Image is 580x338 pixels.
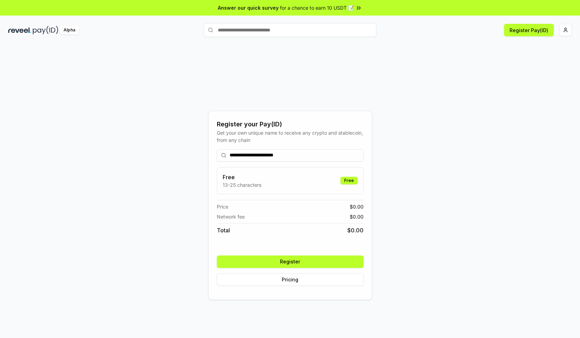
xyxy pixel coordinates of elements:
span: Answer our quick survey [218,4,279,11]
span: Network fee [217,213,245,220]
span: $ 0.00 [350,213,364,220]
span: Price [217,203,228,210]
img: pay_id [33,26,58,35]
h3: Free [223,173,261,181]
div: Alpha [60,26,79,35]
span: Total [217,226,230,234]
button: Register Pay(ID) [504,24,554,36]
img: reveel_dark [8,26,31,35]
button: Register [217,255,364,268]
span: $ 0.00 [347,226,364,234]
div: Register your Pay(ID) [217,119,364,129]
p: 13-25 characters [223,181,261,189]
div: Get your own unique name to receive any crypto and stablecoin, from any chain [217,129,364,144]
span: for a chance to earn 10 USDT 📝 [280,4,354,11]
button: Pricing [217,273,364,286]
span: $ 0.00 [350,203,364,210]
div: Free [340,177,358,184]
